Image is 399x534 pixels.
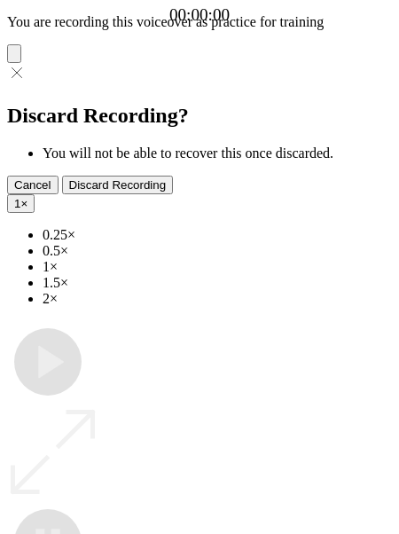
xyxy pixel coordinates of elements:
h2: Discard Recording? [7,104,392,128]
p: You are recording this voiceover as practice for training [7,14,392,30]
li: 2× [43,291,392,307]
li: 0.5× [43,243,392,259]
span: 1 [14,197,20,210]
li: 0.25× [43,227,392,243]
button: Discard Recording [62,176,174,194]
li: 1× [43,259,392,275]
button: Cancel [7,176,59,194]
li: You will not be able to recover this once discarded. [43,145,392,161]
button: 1× [7,194,35,213]
a: 00:00:00 [169,5,230,25]
li: 1.5× [43,275,392,291]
